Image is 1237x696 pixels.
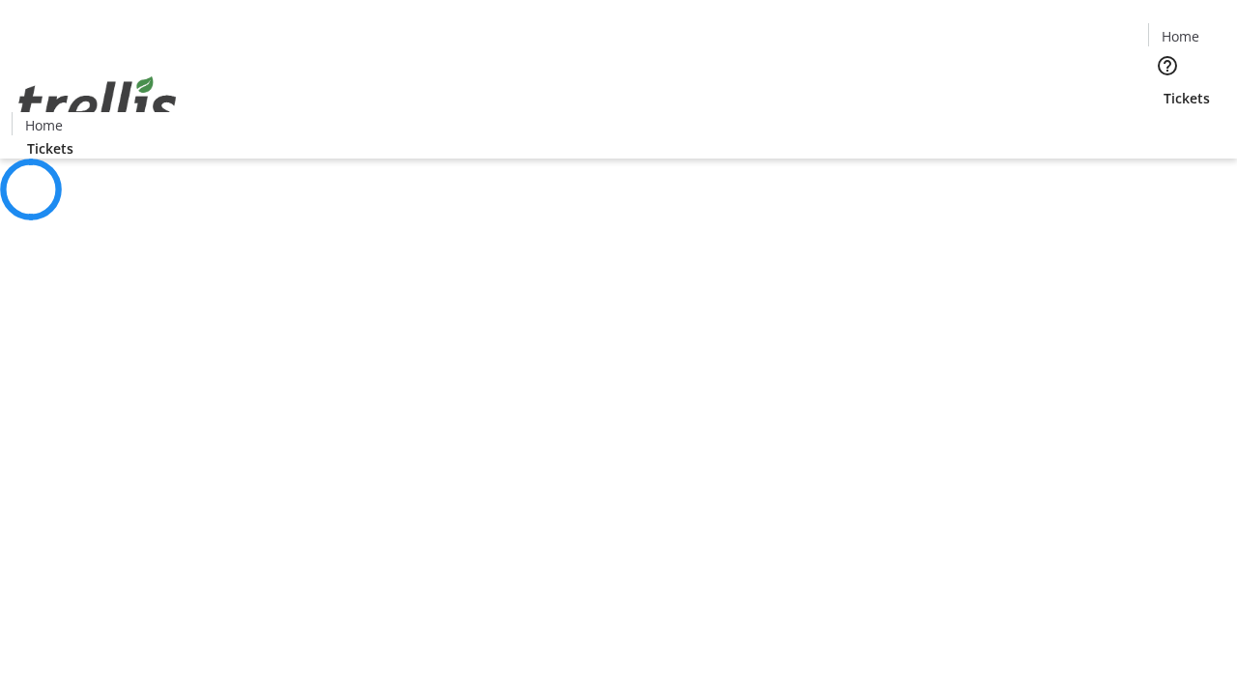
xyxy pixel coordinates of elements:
a: Home [1149,26,1211,46]
a: Home [13,115,74,135]
span: Home [25,115,63,135]
button: Help [1148,46,1187,85]
a: Tickets [12,138,89,159]
img: Orient E2E Organization n8Uh8VXFSN's Logo [12,55,184,152]
button: Cart [1148,108,1187,147]
span: Tickets [27,138,73,159]
span: Home [1162,26,1199,46]
a: Tickets [1148,88,1225,108]
span: Tickets [1164,88,1210,108]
